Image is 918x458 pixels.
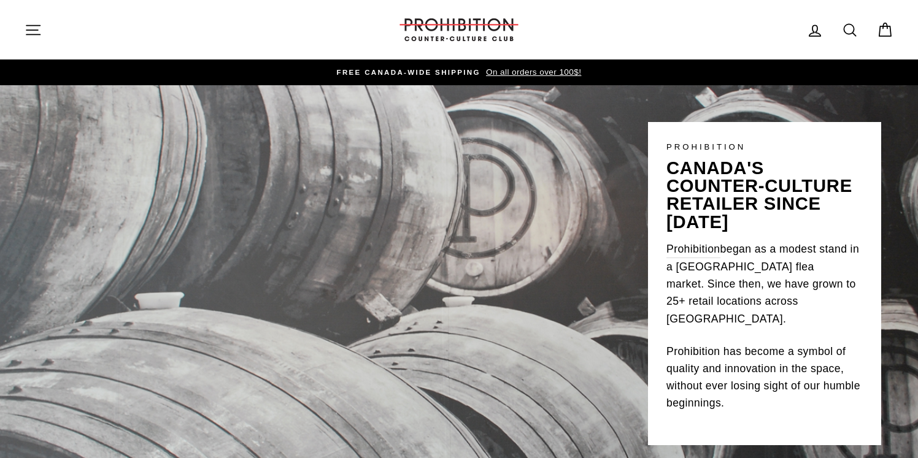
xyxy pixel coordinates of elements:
[483,67,581,77] span: On all orders over 100$!
[337,69,480,76] span: FREE CANADA-WIDE SHIPPING
[666,240,720,258] a: Prohibition
[666,240,863,327] p: began as a modest stand in a [GEOGRAPHIC_DATA] flea market. Since then, we have grown to 25+ reta...
[666,343,863,412] p: Prohibition has become a symbol of quality and innovation in the space, without ever losing sight...
[666,140,863,153] p: PROHIBITION
[666,159,863,231] p: canada's counter-culture retailer since [DATE]
[28,66,890,79] a: FREE CANADA-WIDE SHIPPING On all orders over 100$!
[398,18,520,41] img: PROHIBITION COUNTER-CULTURE CLUB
